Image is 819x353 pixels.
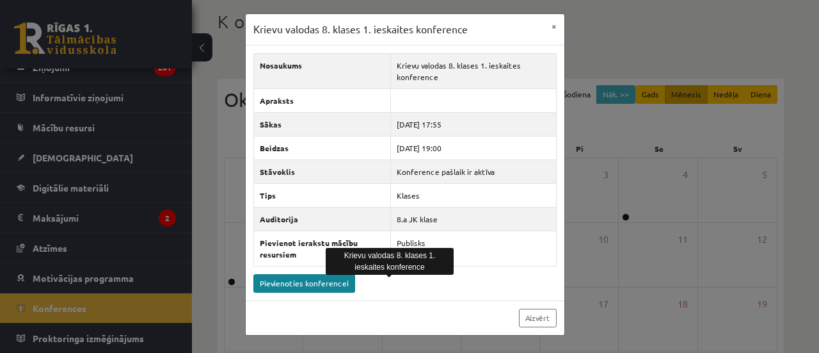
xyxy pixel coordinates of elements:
th: Nosaukums [253,53,391,88]
th: Beidzas [253,136,391,160]
a: Aizvērt [519,309,557,327]
th: Tips [253,183,391,207]
th: Sākas [253,112,391,136]
td: [DATE] 17:55 [391,112,556,136]
td: Publisks [391,231,556,266]
th: Pievienot ierakstu mācību resursiem [253,231,391,266]
td: [DATE] 19:00 [391,136,556,160]
a: Pievienoties konferencei [253,274,355,293]
th: Auditorija [253,207,391,231]
td: Konference pašlaik ir aktīva [391,160,556,183]
th: Stāvoklis [253,160,391,183]
div: Krievu valodas 8. klases 1. ieskaites konference [326,248,454,275]
td: Krievu valodas 8. klases 1. ieskaites konference [391,53,556,88]
td: 8.a JK klase [391,207,556,231]
th: Apraksts [253,88,391,112]
button: × [544,14,564,38]
h3: Krievu valodas 8. klases 1. ieskaites konference [253,22,468,37]
td: Klases [391,183,556,207]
